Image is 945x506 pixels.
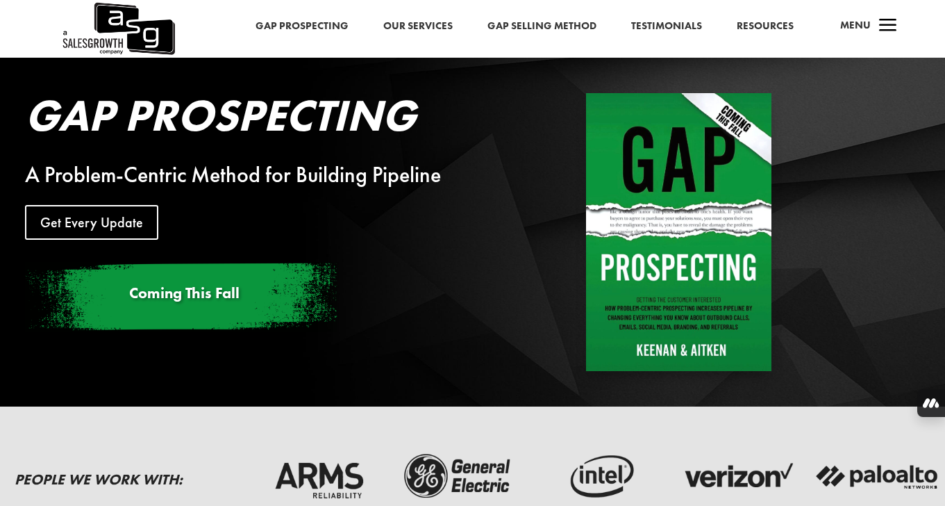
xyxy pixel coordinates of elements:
div: A Problem-Centric Method for Building Pipeline [25,167,487,183]
a: Get Every Update [25,205,158,240]
img: verizon-logo-dark [675,451,801,501]
img: arms-reliability-logo-dark [256,451,382,501]
img: ge-logo-dark [396,451,521,501]
a: Resources [737,17,794,35]
img: palato-networks-logo-dark [814,451,940,501]
img: intel-logo-dark [535,451,661,501]
a: Our Services [383,17,453,35]
img: Gap Prospecting - Coming This Fall [586,93,771,371]
span: a [874,13,902,40]
a: Gap Selling Method [487,17,596,35]
span: Coming This Fall [129,283,240,303]
span: Menu [840,18,871,32]
a: Testimonials [631,17,702,35]
h2: Gap Prospecting [25,93,487,145]
a: Gap Prospecting [256,17,349,35]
